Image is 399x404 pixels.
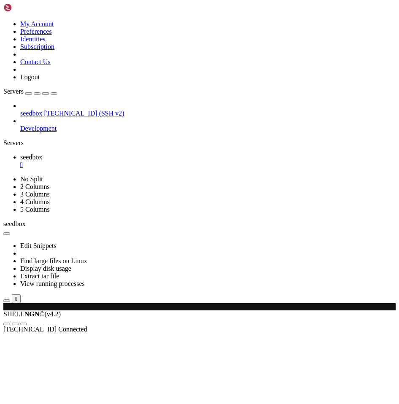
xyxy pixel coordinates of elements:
[20,183,50,190] a: 2 Columns
[20,117,396,132] li: Development
[20,265,71,272] a: Display disk usage
[20,58,51,65] a: Contact Us
[3,220,25,227] span: seedbox
[20,175,43,183] a: No Split
[20,272,59,280] a: Extract tar file
[3,3,52,12] img: Shellngn
[20,20,54,27] a: My Account
[20,191,50,198] a: 3 Columns
[20,280,85,287] a: View running processes
[20,43,54,50] a: Subscription
[20,110,396,117] a: seedbox [TECHNICAL_ID] (SSH v2)
[3,139,396,147] div: Servers
[20,257,87,264] a: Find large files on Linux
[15,296,17,302] div: 
[3,88,24,95] span: Servers
[20,154,396,169] a: seedbox
[20,125,57,132] span: Development
[20,242,57,249] a: Edit Snippets
[44,110,124,117] span: [TECHNICAL_ID] (SSH v2)
[20,206,50,213] a: 5 Columns
[20,110,42,117] span: seedbox
[12,294,21,303] button: 
[20,125,396,132] a: Development
[3,88,57,95] a: Servers
[20,28,52,35] a: Preferences
[20,198,50,205] a: 4 Columns
[20,154,42,161] span: seedbox
[20,102,396,117] li: seedbox [TECHNICAL_ID] (SSH v2)
[20,73,40,81] a: Logout
[20,161,396,169] a: 
[20,35,46,43] a: Identities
